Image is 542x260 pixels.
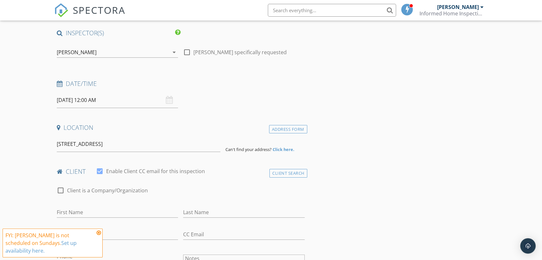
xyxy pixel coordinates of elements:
div: Address Form [269,125,307,134]
div: [PERSON_NAME] [437,4,479,10]
img: The Best Home Inspection Software - Spectora [54,3,68,17]
h4: INSPECTOR(S) [57,29,181,37]
div: Open Intercom Messenger [520,238,536,254]
div: Informed Home Inspections Ltd [419,10,484,17]
label: [PERSON_NAME] specifically requested [193,49,287,55]
div: [PERSON_NAME] [57,49,97,55]
h4: client [57,167,305,176]
label: Client is a Company/Organization [67,187,148,194]
h4: Location [57,123,305,132]
div: FYI: [PERSON_NAME] is not scheduled on Sundays. [5,231,95,255]
i: arrow_drop_down [170,48,178,56]
div: Client Search [269,169,307,178]
strong: Click here. [273,147,294,152]
input: Search everything... [268,4,396,17]
input: Select date [57,92,178,108]
input: Address Search [57,136,220,152]
span: Can't find your address? [225,147,272,152]
h4: Date/Time [57,80,305,88]
span: SPECTORA [73,3,125,17]
label: Enable Client CC email for this inspection [106,168,205,174]
a: SPECTORA [54,9,125,22]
